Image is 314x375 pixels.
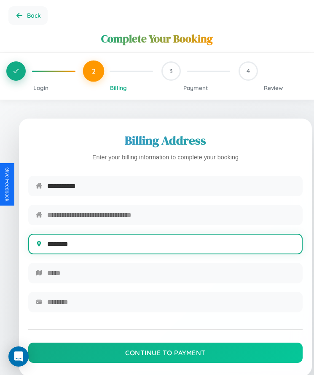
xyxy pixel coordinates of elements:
span: Review [264,84,283,91]
button: Go back [8,6,48,25]
p: Enter your billing information to complete your booking [28,152,303,163]
span: 2 [91,67,95,75]
h1: Complete Your Booking [101,31,213,46]
h2: Billing Address [28,132,303,149]
button: Continue to Payment [28,343,303,363]
span: Login [33,84,48,91]
span: 3 [169,67,173,75]
div: Give Feedback [4,167,10,201]
span: 4 [247,67,250,75]
span: Payment [183,84,208,91]
div: Open Intercom Messenger [8,346,29,367]
span: Billing [110,84,127,91]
